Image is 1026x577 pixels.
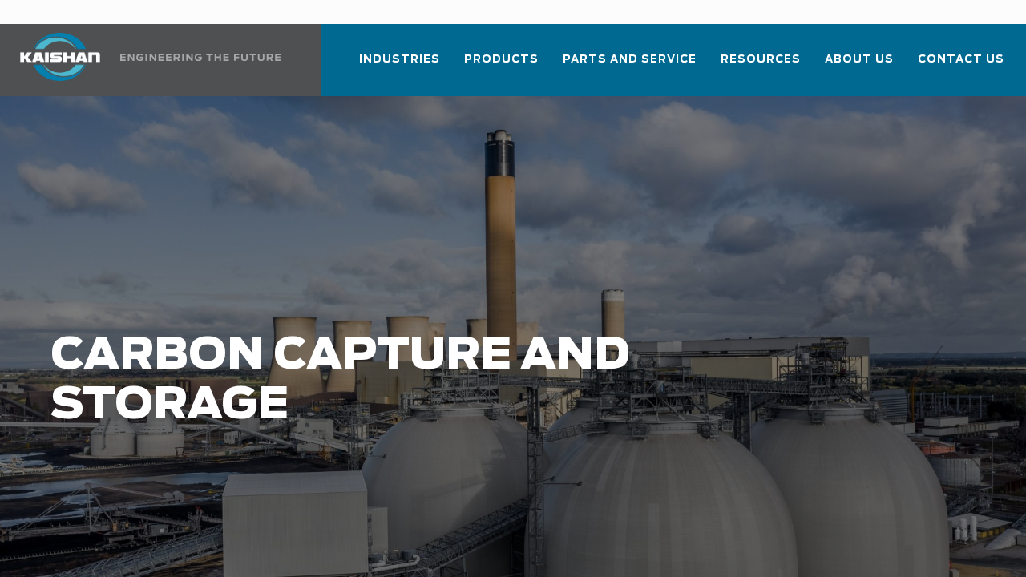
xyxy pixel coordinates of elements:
[825,38,894,93] a: About Us
[721,50,801,69] span: Resources
[359,50,440,69] span: Industries
[918,38,1004,93] a: Contact Us
[918,50,1004,69] span: Contact Us
[359,38,440,93] a: Industries
[721,38,801,93] a: Resources
[825,50,894,69] span: About Us
[464,50,539,69] span: Products
[120,54,281,61] img: Engineering the future
[563,38,697,93] a: Parts and Service
[563,50,697,69] span: Parts and Service
[50,331,818,430] h1: Carbon Capture and Storage
[464,38,539,93] a: Products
